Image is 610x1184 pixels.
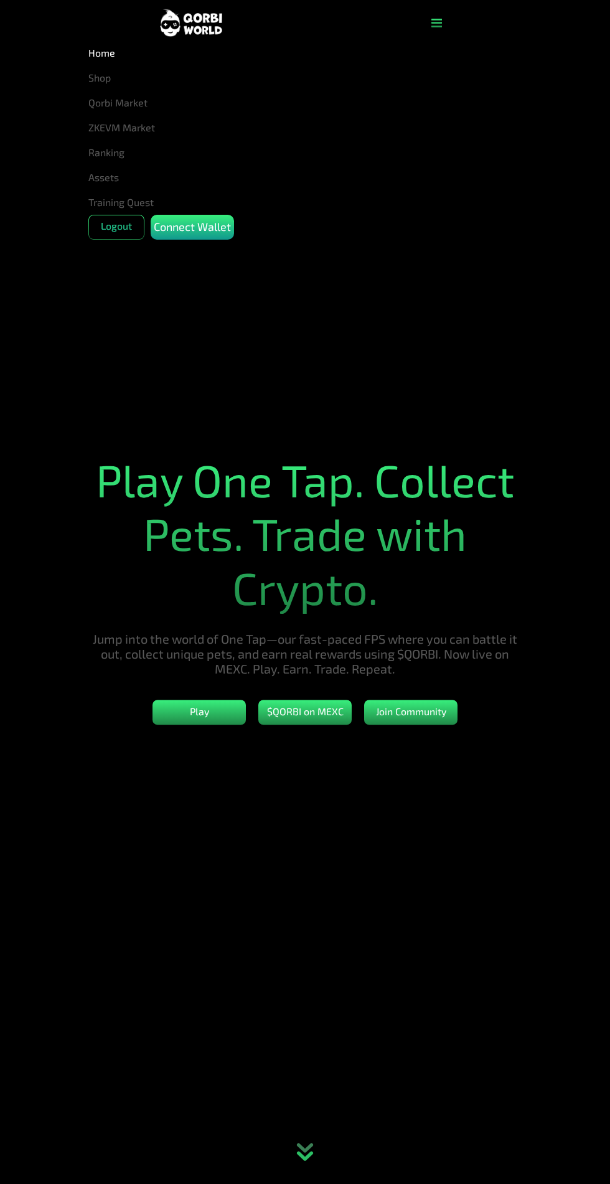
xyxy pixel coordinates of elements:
a: ZKEVM Market [88,115,497,140]
a: Shop [88,65,497,90]
a: Training Quest [88,190,497,215]
button: $QORBI on MEXC [258,700,352,725]
div: animation [278,1128,332,1184]
p: Connect Wallet [154,218,231,235]
h1: Play One Tap. Collect Pets. Trade with Crypto. [88,453,522,614]
button: Join Community [364,700,457,725]
button: Play [152,700,246,725]
button: Logout [88,215,144,240]
a: Ranking [88,140,497,165]
h5: Jump into the world of One Tap—our fast-paced FPS where you can battle it out, collect unique pet... [88,632,522,677]
a: Home [88,40,497,65]
a: Qorbi Market [88,90,497,115]
a: Assets [88,165,497,190]
img: sticky brand-logo [160,8,222,37]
